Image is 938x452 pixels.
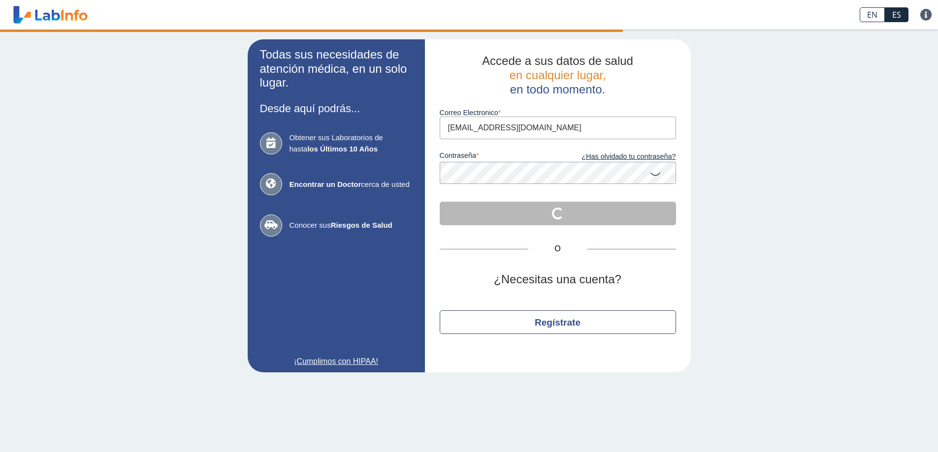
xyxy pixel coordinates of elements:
[510,83,605,96] span: en todo momento.
[290,132,413,154] span: Obtener sus Laboratorios de hasta
[331,221,392,229] b: Riesgos de Salud
[290,220,413,231] span: Conocer sus
[260,102,413,115] h3: Desde aquí podrás...
[860,7,885,22] a: EN
[558,151,676,162] a: ¿Has olvidado tu contraseña?
[528,243,587,255] span: O
[440,151,558,162] label: contraseña
[440,272,676,287] h2: ¿Necesitas una cuenta?
[290,179,413,190] span: cerca de usted
[509,68,606,82] span: en cualquier lugar,
[260,48,413,90] h2: Todas sus necesidades de atención médica, en un solo lugar.
[440,310,676,334] button: Regístrate
[482,54,633,67] span: Accede a sus datos de salud
[290,180,361,188] b: Encontrar un Doctor
[885,7,908,22] a: ES
[440,109,676,117] label: Correo Electronico
[307,145,378,153] b: los Últimos 10 Años
[260,356,413,367] a: ¡Cumplimos con HIPAA!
